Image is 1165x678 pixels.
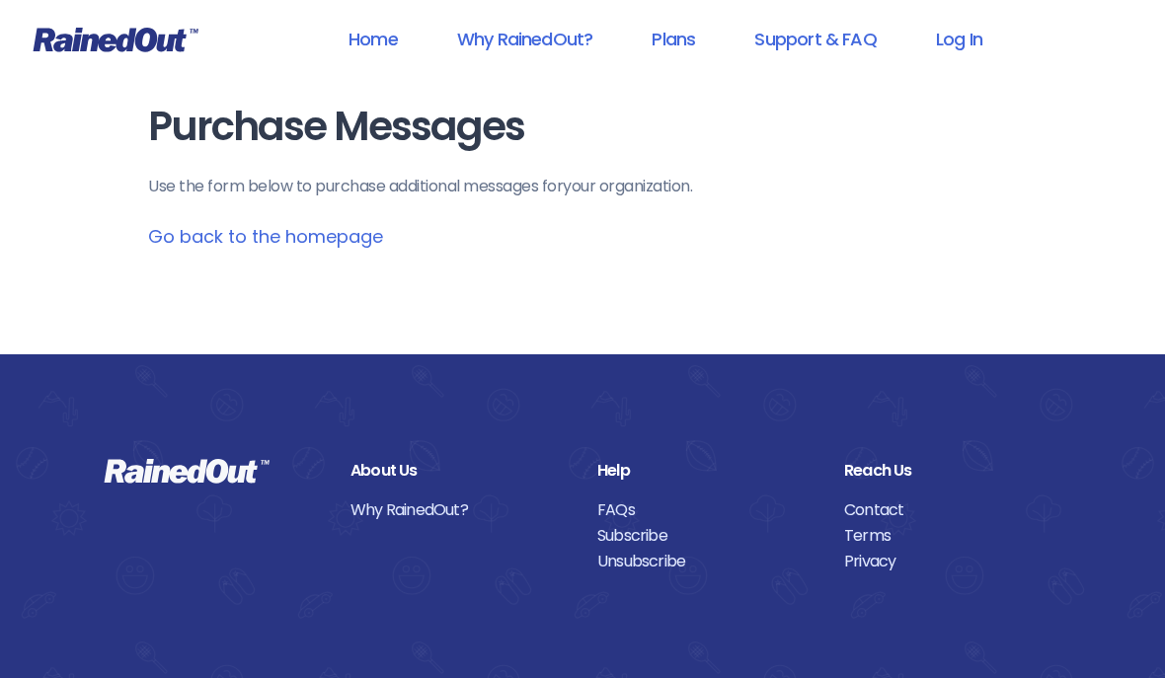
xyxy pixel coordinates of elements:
div: About Us [350,458,568,484]
a: Support & FAQ [729,17,901,61]
a: FAQs [597,497,815,523]
div: Help [597,458,815,484]
a: Why RainedOut? [350,497,568,523]
div: Reach Us [844,458,1061,484]
p: Use the form below to purchase additional messages for your organization . [148,175,1017,198]
a: Go back to the homepage [148,224,383,249]
a: Plans [626,17,721,61]
a: Unsubscribe [597,549,815,574]
a: Terms [844,523,1061,549]
a: Contact [844,497,1061,523]
a: Log In [910,17,1008,61]
a: Subscribe [597,523,815,549]
a: Why RainedOut? [431,17,619,61]
a: Privacy [844,549,1061,574]
a: Home [323,17,424,61]
h1: Purchase Messages [148,105,1017,149]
